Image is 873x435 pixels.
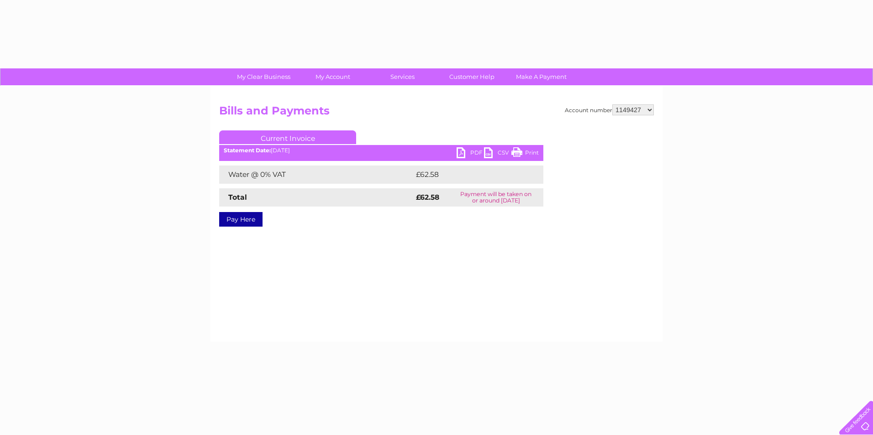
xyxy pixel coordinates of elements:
[295,68,371,85] a: My Account
[484,147,511,161] a: CSV
[434,68,510,85] a: Customer Help
[219,212,263,227] a: Pay Here
[511,147,539,161] a: Print
[416,193,439,202] strong: £62.58
[228,193,247,202] strong: Total
[448,188,543,207] td: Payment will be taken on or around [DATE]
[219,166,414,184] td: Water @ 0% VAT
[224,147,271,154] b: Statement Date:
[414,166,525,184] td: £62.58
[219,104,654,122] h2: Bills and Payments
[457,147,484,161] a: PDF
[365,68,440,85] a: Services
[219,130,356,144] a: Current Invoice
[226,68,301,85] a: My Clear Business
[219,147,543,154] div: [DATE]
[565,104,654,115] div: Account number
[504,68,579,85] a: Make A Payment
